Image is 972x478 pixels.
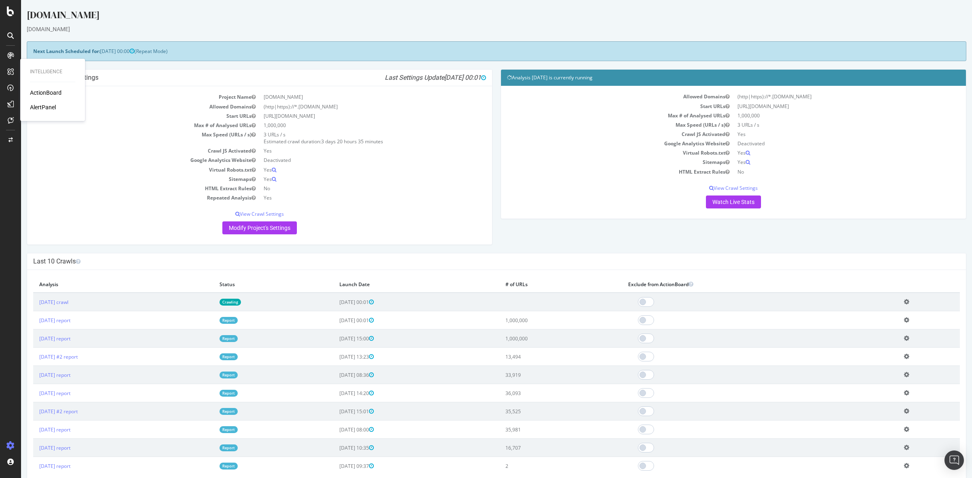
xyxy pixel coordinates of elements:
span: [DATE] 09:37 [318,463,353,470]
td: Start URLs [12,111,239,121]
td: Google Analytics Website [12,155,239,165]
td: 16,707 [478,439,601,457]
td: 2 [478,457,601,475]
a: [DATE] report [18,317,49,324]
a: Report [198,426,217,433]
td: Crawl JS Activated [12,146,239,155]
td: Yes [239,165,465,174]
a: Report [198,408,217,415]
a: [DATE] #2 report [18,353,57,360]
a: [DATE] report [18,463,49,470]
td: HTML Extract Rules [12,184,239,193]
span: [DATE] 00:00 [79,48,113,55]
span: [DATE] 15:01 [318,408,353,415]
td: Yes [712,157,939,167]
td: Start URLs [486,102,712,111]
a: Report [198,444,217,451]
td: Allowed Domains [486,92,712,101]
td: Yes [239,193,465,202]
h4: Analysis [DATE] is currently running [486,74,939,82]
td: 1,000,000 [239,121,465,130]
i: Last Settings Update [364,74,465,82]
td: 3 URLs / s Estimated crawl duration: [239,130,465,146]
div: Intelligence [30,68,75,75]
th: Exclude from ActionBoard [601,276,877,293]
span: [DATE] 00:01 [423,74,465,81]
strong: Next Launch Scheduled for: [12,48,79,55]
div: Open Intercom Messenger [944,450,964,470]
td: Yes [712,130,939,139]
td: Virtual Robots.txt [486,148,712,157]
a: [DATE] crawl [18,299,47,306]
td: 36,093 [478,384,601,402]
td: 3 URLs / s [712,120,939,130]
span: [DATE] 00:01 [318,299,353,306]
td: 1,000,000 [478,311,601,329]
a: [DATE] report [18,335,49,342]
span: [DATE] 00:01 [318,317,353,324]
a: Report [198,463,217,470]
h4: Project Global Settings [12,74,465,82]
th: Status [192,276,312,293]
span: [DATE] 08:36 [318,372,353,378]
td: 13,494 [478,348,601,366]
span: [DATE] 13:23 [318,353,353,360]
td: [DOMAIN_NAME] [239,92,465,102]
p: View Crawl Settings [12,210,465,217]
td: (http|https)://*.[DOMAIN_NAME] [712,92,939,101]
a: Report [198,390,217,397]
div: [DOMAIN_NAME] [6,8,945,25]
td: 1,000,000 [478,329,601,348]
span: [DATE] 08:00 [318,426,353,433]
a: ActionBoard [30,89,62,97]
td: (http|https)://*.[DOMAIN_NAME] [239,102,465,111]
a: [DATE] #2 report [18,408,57,415]
p: View Crawl Settings [486,185,939,191]
td: Max # of Analysed URLs [486,111,712,120]
a: Report [198,335,217,342]
td: 1,000,000 [712,111,939,120]
a: Crawling [198,299,220,306]
td: [URL][DOMAIN_NAME] [239,111,465,121]
td: 35,525 [478,402,601,421]
td: Deactivated [239,155,465,165]
a: [DATE] report [18,390,49,397]
td: Max # of Analysed URLs [12,121,239,130]
div: [DOMAIN_NAME] [6,25,945,33]
td: Google Analytics Website [486,139,712,148]
a: Report [198,353,217,360]
a: AlertPanel [30,103,56,111]
td: Yes [712,148,939,157]
td: No [712,167,939,176]
h4: Last 10 Crawls [12,257,939,266]
td: Yes [239,174,465,184]
a: Modify Project's Settings [201,221,276,234]
th: Analysis [12,276,192,293]
a: Report [198,372,217,378]
td: Project Name [12,92,239,102]
div: (Repeat Mode) [6,41,945,61]
span: [DATE] 10:35 [318,444,353,451]
th: Launch Date [312,276,478,293]
a: [DATE] report [18,372,49,378]
td: Max Speed (URLs / s) [486,120,712,130]
td: Deactivated [712,139,939,148]
td: Repeated Analysis [12,193,239,202]
td: Virtual Robots.txt [12,165,239,174]
td: [URL][DOMAIN_NAME] [712,102,939,111]
td: Sitemaps [12,174,239,184]
a: [DATE] report [18,426,49,433]
th: # of URLs [478,276,601,293]
a: [DATE] report [18,444,49,451]
td: HTML Extract Rules [486,167,712,176]
td: 33,919 [478,366,601,384]
td: Yes [239,146,465,155]
a: Watch Live Stats [685,195,740,208]
td: 35,981 [478,421,601,439]
td: Allowed Domains [12,102,239,111]
td: No [239,184,465,193]
td: Crawl JS Activated [486,130,712,139]
span: 3 days 20 hours 35 minutes [300,138,362,145]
